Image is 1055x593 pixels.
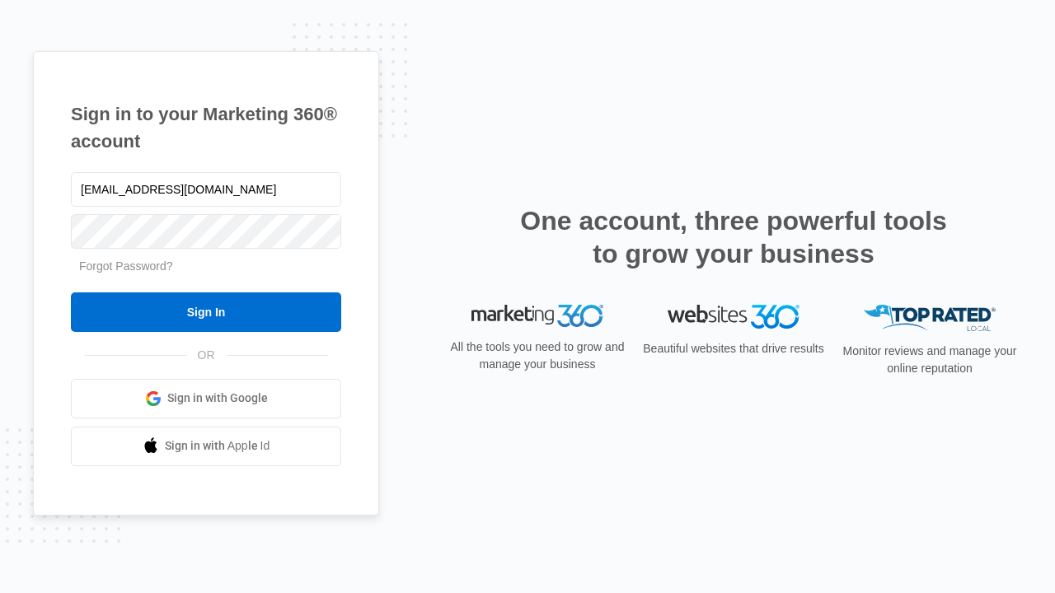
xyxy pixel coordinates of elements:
[71,427,341,466] a: Sign in with Apple Id
[515,204,952,270] h2: One account, three powerful tools to grow your business
[864,305,996,332] img: Top Rated Local
[668,305,799,329] img: Websites 360
[71,379,341,418] a: Sign in with Google
[471,305,603,328] img: Marketing 360
[837,343,1022,377] p: Monitor reviews and manage your online reputation
[186,347,227,364] span: OR
[165,437,270,455] span: Sign in with Apple Id
[167,390,268,407] span: Sign in with Google
[71,172,341,207] input: Email
[79,259,173,273] a: Forgot Password?
[445,339,630,373] p: All the tools you need to grow and manage your business
[71,292,341,332] input: Sign In
[71,100,341,155] h1: Sign in to your Marketing 360® account
[641,340,826,357] p: Beautiful websites that drive results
